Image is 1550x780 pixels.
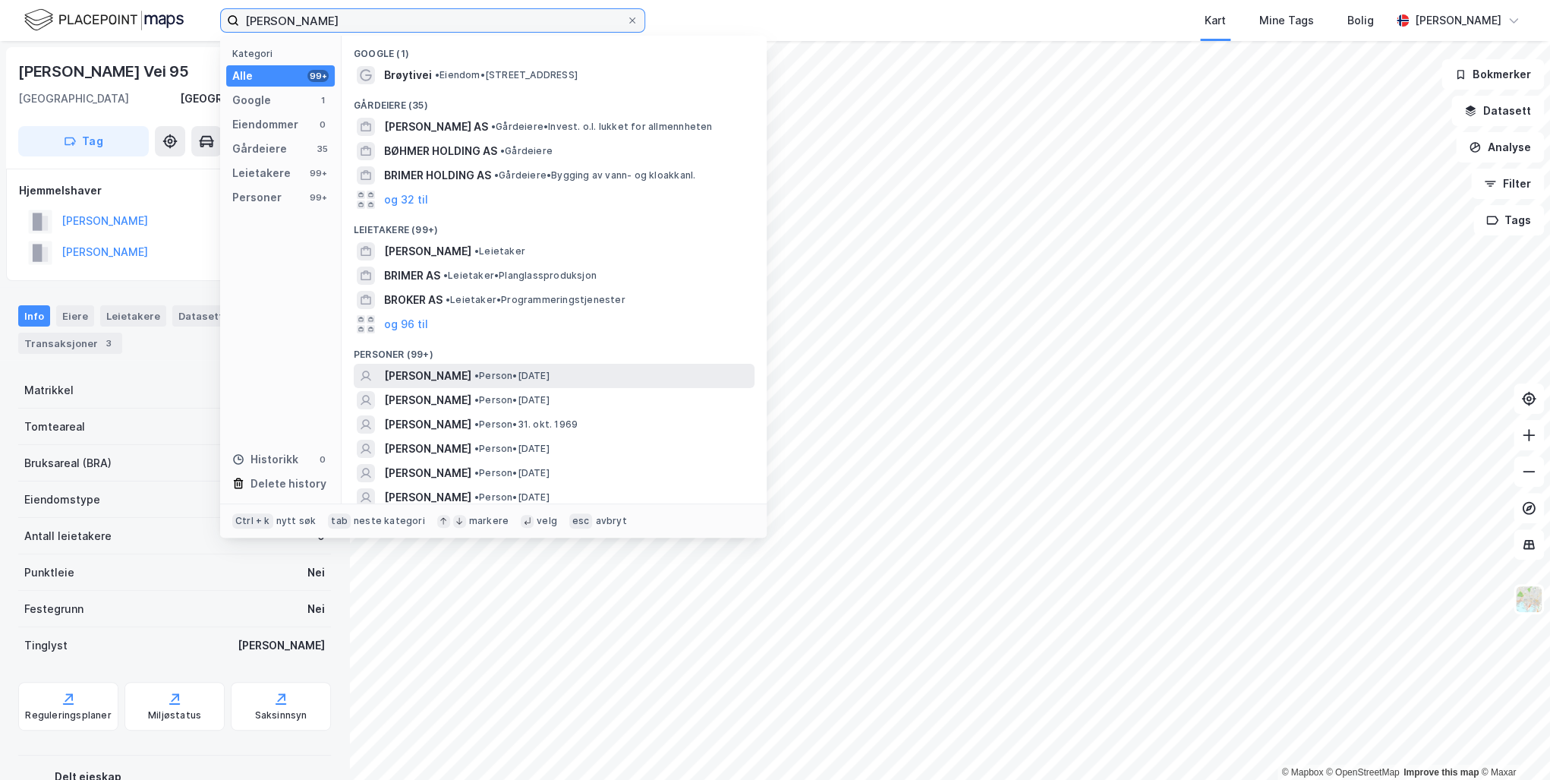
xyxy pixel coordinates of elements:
div: 99+ [307,70,329,82]
div: Transaksjoner [18,333,122,354]
div: Tinglyst [24,636,68,655]
span: [PERSON_NAME] [384,464,471,482]
span: • [500,145,505,156]
div: markere [469,515,509,527]
button: Analyse [1456,132,1544,163]
div: Kontrollprogram for chat [1474,707,1550,780]
span: Leietaker [474,245,525,257]
div: Bolig [1347,11,1374,30]
div: Datasett [172,305,229,327]
div: Personer (99+) [342,336,767,364]
div: Leietakere (99+) [342,212,767,239]
div: Eiendommer [232,115,298,134]
span: [PERSON_NAME] [384,415,471,434]
span: [PERSON_NAME] AS [384,118,488,136]
div: Gårdeiere (35) [342,87,767,115]
div: 0 [317,453,329,466]
div: Nei [307,564,325,582]
div: nytt søk [276,515,317,527]
div: Gårdeiere [232,140,287,158]
div: Bruksareal (BRA) [24,454,112,472]
div: 35 [317,143,329,155]
span: • [474,491,479,503]
span: Leietaker • Programmeringstjenester [446,294,625,306]
button: Bokmerker [1441,59,1544,90]
div: Matrikkel [24,381,74,399]
span: Person • [DATE] [474,491,550,504]
button: Tag [18,126,149,156]
div: velg [537,515,557,527]
span: [PERSON_NAME] [384,391,471,409]
button: Filter [1471,169,1544,199]
div: 99+ [307,167,329,179]
div: Historikk [232,450,298,469]
span: Brøytivei [384,66,432,84]
span: Person • [DATE] [474,394,550,406]
div: Eiendomstype [24,491,100,509]
div: avbryt [595,515,626,527]
a: Mapbox [1281,767,1323,778]
div: 1 [317,94,329,106]
span: • [494,169,499,181]
div: Festegrunn [24,600,83,618]
input: Søk på adresse, matrikkel, gårdeiere, leietakere eller personer [239,9,626,32]
div: Nei [307,600,325,618]
span: Eiendom • [STREET_ADDRESS] [435,69,578,81]
div: esc [569,513,593,529]
span: • [446,294,450,305]
div: 99+ [307,191,329,204]
div: [PERSON_NAME] Vei 95 [18,59,192,84]
div: 0 [317,118,329,131]
div: [GEOGRAPHIC_DATA] [18,90,129,108]
div: Mine Tags [1259,11,1314,30]
span: Gårdeiere • Invest. o.l. lukket for allmennheten [491,121,712,133]
span: • [474,370,479,381]
button: Tags [1473,205,1544,235]
div: [PERSON_NAME] [238,636,325,655]
button: Datasett [1451,96,1544,126]
span: [PERSON_NAME] [384,242,471,261]
div: Personer [232,188,282,207]
div: Eiere [56,305,94,327]
div: tab [328,513,351,529]
span: • [474,443,479,454]
span: Gårdeiere • Bygging av vann- og kloakkanl. [494,169,695,182]
div: [GEOGRAPHIC_DATA], 33/82 [180,90,331,108]
span: BROKER AS [384,291,443,309]
button: og 96 til [384,315,428,333]
a: Improve this map [1404,767,1479,778]
div: Google (1) [342,36,767,63]
span: BRIMER AS [384,267,440,285]
img: logo.f888ab2527a4732fd821a326f86c7f29.svg [24,7,184,33]
span: [PERSON_NAME] [384,367,471,385]
iframe: Chat Widget [1474,707,1550,780]
button: og 32 til [384,191,428,209]
span: • [491,121,496,132]
div: Ctrl + k [232,513,273,529]
span: BØHMER HOLDING AS [384,142,497,160]
div: [PERSON_NAME] [1415,11,1501,30]
div: Leietakere [232,164,291,182]
div: Kart [1205,11,1226,30]
div: Kategori [232,48,335,59]
span: • [474,394,479,406]
div: Hjemmelshaver [19,182,330,200]
div: neste kategori [354,515,425,527]
span: Gårdeiere [500,145,553,157]
div: Leietakere [100,305,166,327]
span: Person • 31. okt. 1969 [474,418,578,431]
div: 3 [101,336,116,351]
span: • [474,467,479,478]
span: Leietaker • Planglassproduksjon [443,270,597,282]
div: Saksinnsyn [255,709,307,722]
div: Delete history [250,475,326,493]
span: • [474,245,479,257]
span: Person • [DATE] [474,370,550,382]
div: Miljøstatus [148,709,201,722]
span: [PERSON_NAME] [384,488,471,507]
span: Person • [DATE] [474,467,550,479]
img: Z [1514,585,1543,614]
span: • [474,418,479,430]
span: • [443,270,448,281]
span: BRIMER HOLDING AS [384,166,491,185]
